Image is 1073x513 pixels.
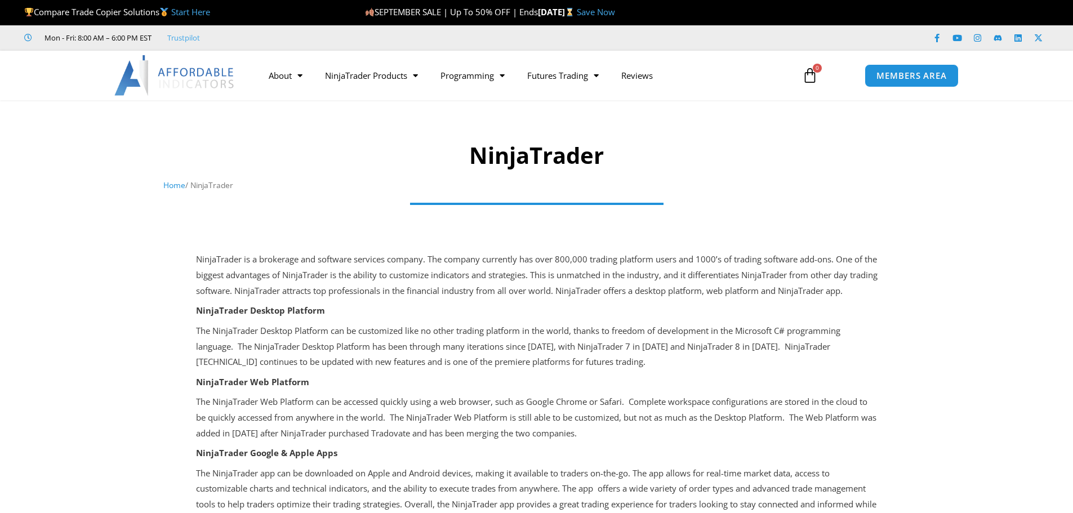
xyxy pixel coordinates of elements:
[163,140,910,171] h1: NinjaTrader
[257,63,314,88] a: About
[876,72,947,80] span: MEMBERS AREA
[366,8,374,16] img: 🍂
[516,63,610,88] a: Futures Trading
[163,180,185,190] a: Home
[163,178,910,193] nav: Breadcrumb
[196,252,878,299] p: NinjaTrader is a brokerage and software services company. The company currently has over 800,000 ...
[577,6,615,17] a: Save Now
[813,64,822,73] span: 0
[429,63,516,88] a: Programming
[25,8,33,16] img: 🏆
[196,305,325,316] strong: NinjaTrader Desktop Platform
[42,31,152,44] span: Mon - Fri: 8:00 AM – 6:00 PM EST
[610,63,664,88] a: Reviews
[196,394,878,441] p: The NinjaTrader Web Platform can be accessed quickly using a web browser, such as Google Chrome o...
[314,63,429,88] a: NinjaTrader Products
[785,59,835,92] a: 0
[365,6,538,17] span: SEPTEMBER SALE | Up To 50% OFF | Ends
[114,55,235,96] img: LogoAI | Affordable Indicators – NinjaTrader
[160,8,168,16] img: 🥇
[196,323,878,371] p: The NinjaTrader Desktop Platform can be customized like no other trading platform in the world, t...
[538,6,577,17] strong: [DATE]
[196,376,309,387] strong: NinjaTrader Web Platform
[865,64,959,87] a: MEMBERS AREA
[566,8,574,16] img: ⌛
[167,31,200,44] a: Trustpilot
[196,447,337,458] strong: NinjaTrader Google & Apple Apps
[257,63,789,88] nav: Menu
[171,6,210,17] a: Start Here
[24,6,210,17] span: Compare Trade Copier Solutions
